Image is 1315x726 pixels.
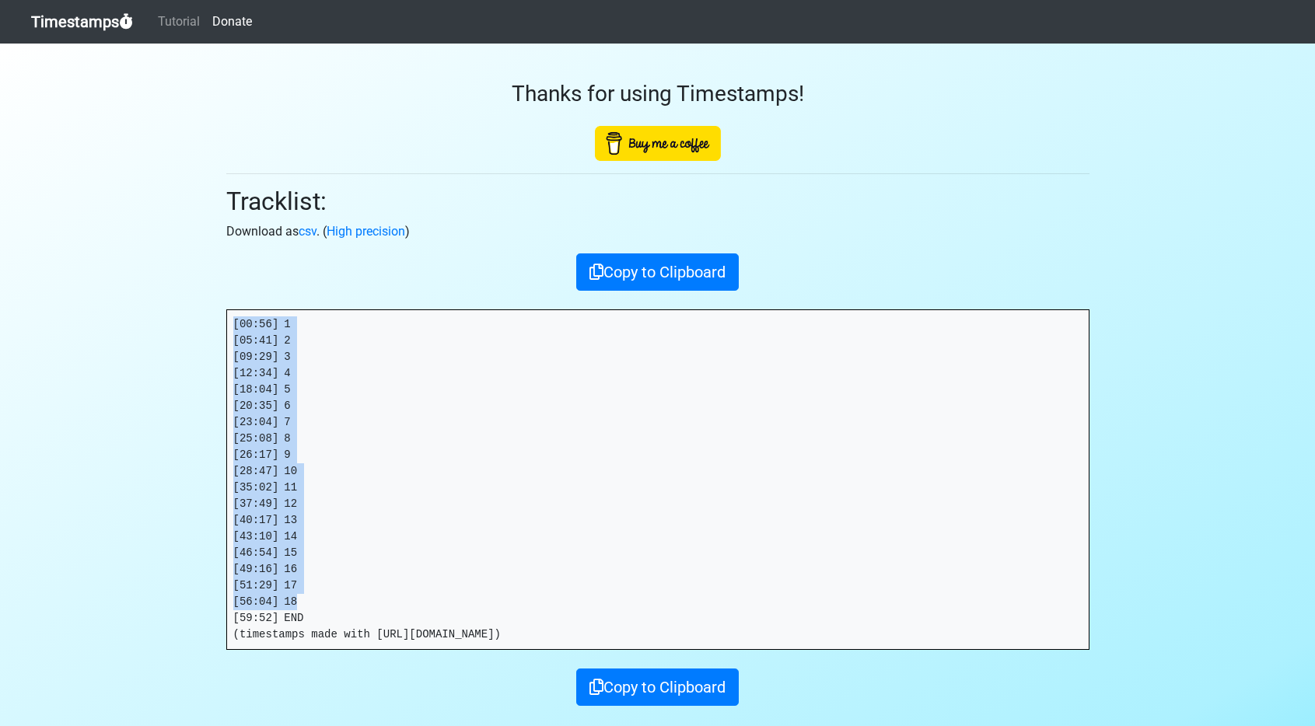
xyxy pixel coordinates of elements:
a: High precision [327,224,405,239]
button: Copy to Clipboard [576,253,739,291]
a: Timestamps [31,6,133,37]
button: Copy to Clipboard [576,668,739,706]
pre: [00:56] 1 [05:41] 2 [09:29] 3 [12:34] 4 [18:04] 5 [20:35] 6 [23:04] 7 [25:08] 8 [26:17] 9 [28:47]... [227,310,1089,649]
h2: Tracklist: [226,187,1089,216]
p: Download as . ( ) [226,222,1089,241]
img: Buy Me A Coffee [595,126,721,161]
h3: Thanks for using Timestamps! [226,81,1089,107]
a: Tutorial [152,6,206,37]
a: Donate [206,6,258,37]
a: csv [299,224,317,239]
